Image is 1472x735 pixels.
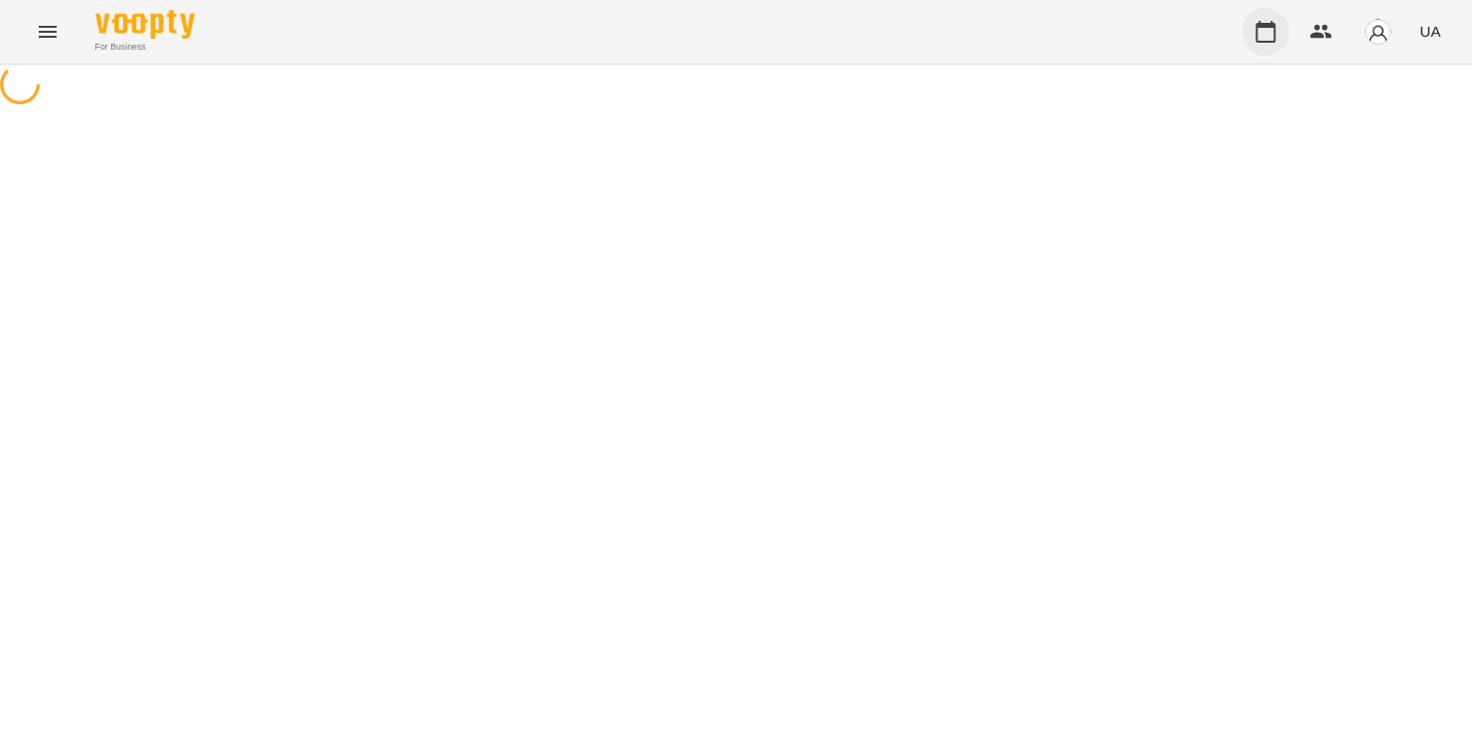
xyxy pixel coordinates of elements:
button: UA [1411,13,1448,50]
img: Voopty Logo [95,10,195,39]
button: Menu [24,8,72,56]
img: avatar_s.png [1364,18,1392,46]
span: UA [1419,21,1440,42]
span: For Business [95,41,195,54]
